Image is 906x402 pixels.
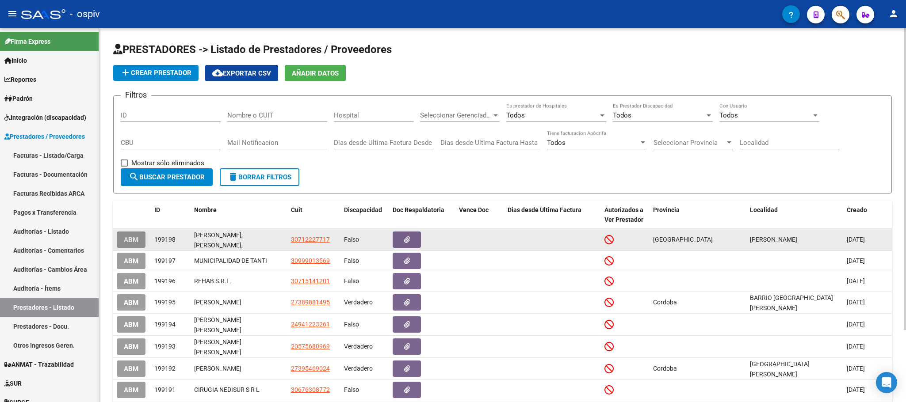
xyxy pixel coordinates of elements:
[847,343,865,350] span: [DATE]
[291,321,330,328] span: 24941223261
[194,337,284,356] div: [PERSON_NAME] [PERSON_NAME]
[124,277,138,285] span: ABM
[154,236,176,243] span: 199198
[4,94,33,103] span: Padrón
[220,168,299,186] button: Borrar Filtros
[888,8,899,19] mat-icon: person
[291,236,330,243] span: 30712227717
[117,338,145,355] button: ABM
[194,385,284,395] div: CIRUGIA NEDISUR S R L
[291,343,330,350] span: 20575680969
[291,386,330,393] span: 30676308772
[120,67,131,78] mat-icon: add
[291,277,330,284] span: 30715141201
[604,206,643,224] span: Autorizados a Ver Prestador
[129,173,205,181] span: Buscar Prestador
[653,365,677,372] span: Cordoba
[847,365,865,372] span: [DATE]
[650,201,746,230] datatable-header-cell: Provincia
[117,316,145,333] button: ABM
[154,386,176,393] span: 199191
[547,139,566,147] span: Todos
[508,206,581,213] span: Dias desde Ultima Factura
[117,231,145,248] button: ABM
[847,277,865,284] span: [DATE]
[847,386,865,393] span: [DATE]
[154,277,176,284] span: 199196
[131,158,204,168] span: Mostrar sólo eliminados
[291,257,330,264] span: 30999013569
[847,299,865,306] span: [DATE]
[124,365,138,373] span: ABM
[113,65,199,81] button: Crear Prestador
[291,206,302,213] span: Cuit
[228,173,291,181] span: Borrar Filtros
[847,257,865,264] span: [DATE]
[4,379,22,388] span: SUR
[154,365,176,372] span: 199192
[151,201,191,230] datatable-header-cell: ID
[344,365,373,372] span: Verdadero
[117,294,145,311] button: ABM
[344,321,359,328] span: Falso
[601,201,650,230] datatable-header-cell: Autorizados a Ver Prestador
[455,201,504,230] datatable-header-cell: Vence Doc
[344,299,373,306] span: Verdadero
[194,276,284,286] div: REHAB S.R.L.
[344,236,359,243] span: Falso
[4,132,85,141] span: Prestadores / Proveedores
[653,299,677,306] span: Cordoba
[124,299,138,307] span: ABM
[117,382,145,398] button: ABM
[504,201,601,230] datatable-header-cell: Dias desde Ultima Factura
[613,111,631,119] span: Todos
[4,37,50,46] span: Firma Express
[124,321,138,329] span: ABM
[750,294,833,311] span: BARRIO [GEOGRAPHIC_DATA][PERSON_NAME]
[719,111,738,119] span: Todos
[459,206,489,213] span: Vence Doc
[194,297,284,307] div: [PERSON_NAME]
[70,4,100,24] span: - ospiv
[344,277,359,284] span: Falso
[389,201,455,230] datatable-header-cell: Doc Respaldatoria
[212,68,223,78] mat-icon: cloud_download
[113,43,392,56] span: PRESTADORES -> Listado de Prestadores / Proveedores
[4,113,86,122] span: Integración (discapacidad)
[843,201,892,230] datatable-header-cell: Creado
[120,69,191,77] span: Crear Prestador
[285,65,346,81] button: Añadir Datos
[750,236,797,243] span: [PERSON_NAME]
[847,236,865,243] span: [DATE]
[117,273,145,289] button: ABM
[4,360,74,369] span: ANMAT - Trazabilidad
[746,201,843,230] datatable-header-cell: Localidad
[194,230,284,249] div: [PERSON_NAME], [PERSON_NAME], [PERSON_NAME], [PERSON_NAME] Y [PERSON_NAME] [PERSON_NAME] S.H.
[847,321,865,328] span: [DATE]
[117,360,145,377] button: ABM
[194,364,284,374] div: [PERSON_NAME]
[129,171,139,182] mat-icon: search
[228,171,238,182] mat-icon: delete
[7,8,18,19] mat-icon: menu
[393,206,444,213] span: Doc Respaldatoria
[205,65,278,81] button: Exportar CSV
[340,201,389,230] datatable-header-cell: Discapacidad
[287,201,340,230] datatable-header-cell: Cuit
[124,236,138,244] span: ABM
[654,139,725,147] span: Seleccionar Provincia
[121,89,151,101] h3: Filtros
[876,372,897,393] div: Open Intercom Messenger
[292,69,339,77] span: Añadir Datos
[750,360,810,378] span: [GEOGRAPHIC_DATA][PERSON_NAME]
[344,206,382,213] span: Discapacidad
[653,236,713,243] span: [GEOGRAPHIC_DATA]
[124,343,138,351] span: ABM
[291,299,330,306] span: 27389881495
[194,256,284,266] div: MUNICIPALIDAD DE TANTI
[344,386,359,393] span: Falso
[4,56,27,65] span: Inicio
[194,206,217,213] span: Nombre
[506,111,525,119] span: Todos
[750,206,778,213] span: Localidad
